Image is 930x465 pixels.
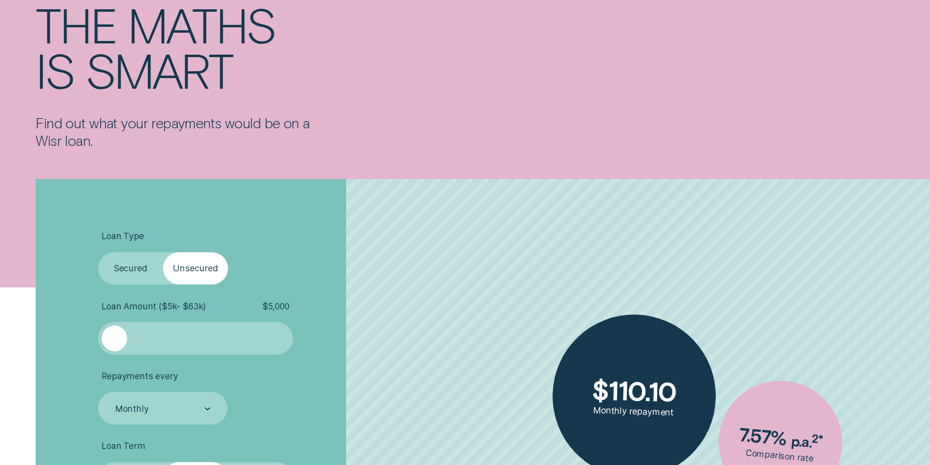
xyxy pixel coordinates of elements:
[163,252,228,285] label: Unsecured
[127,1,275,47] div: maths
[36,114,318,149] p: Find out what your repayments would be on a Wisr loan.
[262,301,289,312] span: $ 5,000
[36,1,116,47] div: the
[98,252,163,285] label: Secured
[102,371,178,382] span: Repayments every
[102,301,206,312] span: Loan Amount ( $5k - $63k )
[36,47,74,92] div: is
[115,403,149,414] div: Monthly
[102,441,145,451] span: Loan Term
[85,47,232,92] div: smart
[102,231,144,242] span: Loan Type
